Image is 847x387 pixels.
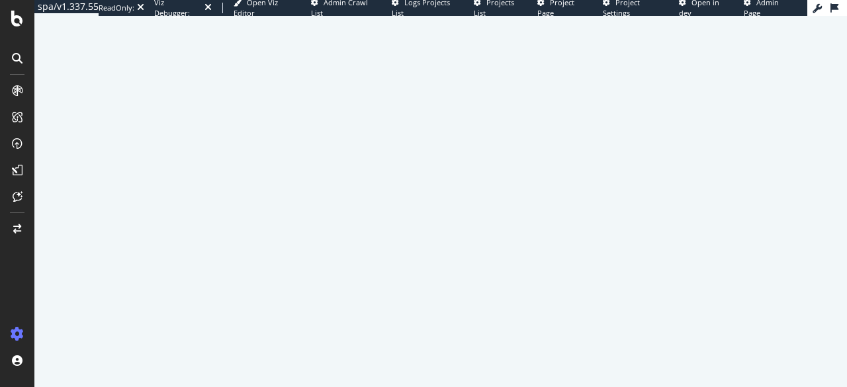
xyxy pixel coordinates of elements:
[99,3,134,13] div: ReadOnly:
